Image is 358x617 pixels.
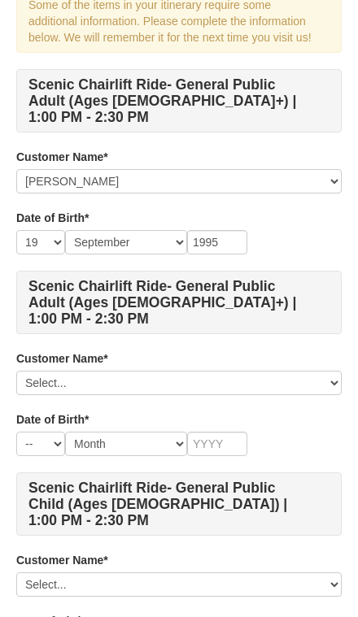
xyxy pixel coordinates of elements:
h4: Scenic Chairlift Ride- General Public Adult (Ages [DEMOGRAPHIC_DATA]+) | 1:00 PM - 2:30 PM [16,271,342,334]
h4: Scenic Chairlift Ride- General Public Adult (Ages [DEMOGRAPHIC_DATA]+) | 1:00 PM - 2:30 PM [16,69,342,133]
strong: Date of Birth* [16,211,89,224]
input: YYYY [187,432,247,456]
h4: Scenic Chairlift Ride- General Public Child (Ages [DEMOGRAPHIC_DATA]) | 1:00 PM - 2:30 PM [16,472,342,536]
strong: Date of Birth* [16,413,89,426]
input: YYYY [187,230,247,254]
strong: Customer Name* [16,554,108,567]
strong: Customer Name* [16,150,108,163]
strong: Customer Name* [16,352,108,365]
